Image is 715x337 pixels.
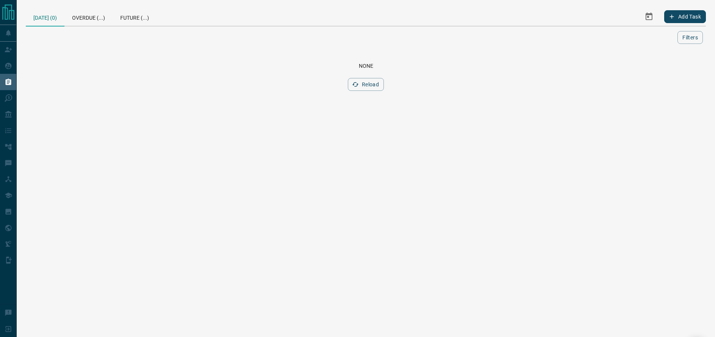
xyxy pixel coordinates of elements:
[677,31,703,44] button: Filters
[64,8,113,26] div: Overdue (...)
[26,8,64,27] div: [DATE] (0)
[664,10,706,23] button: Add Task
[35,63,697,69] div: None
[640,8,658,26] button: Select Date Range
[348,78,384,91] button: Reload
[113,8,157,26] div: Future (...)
